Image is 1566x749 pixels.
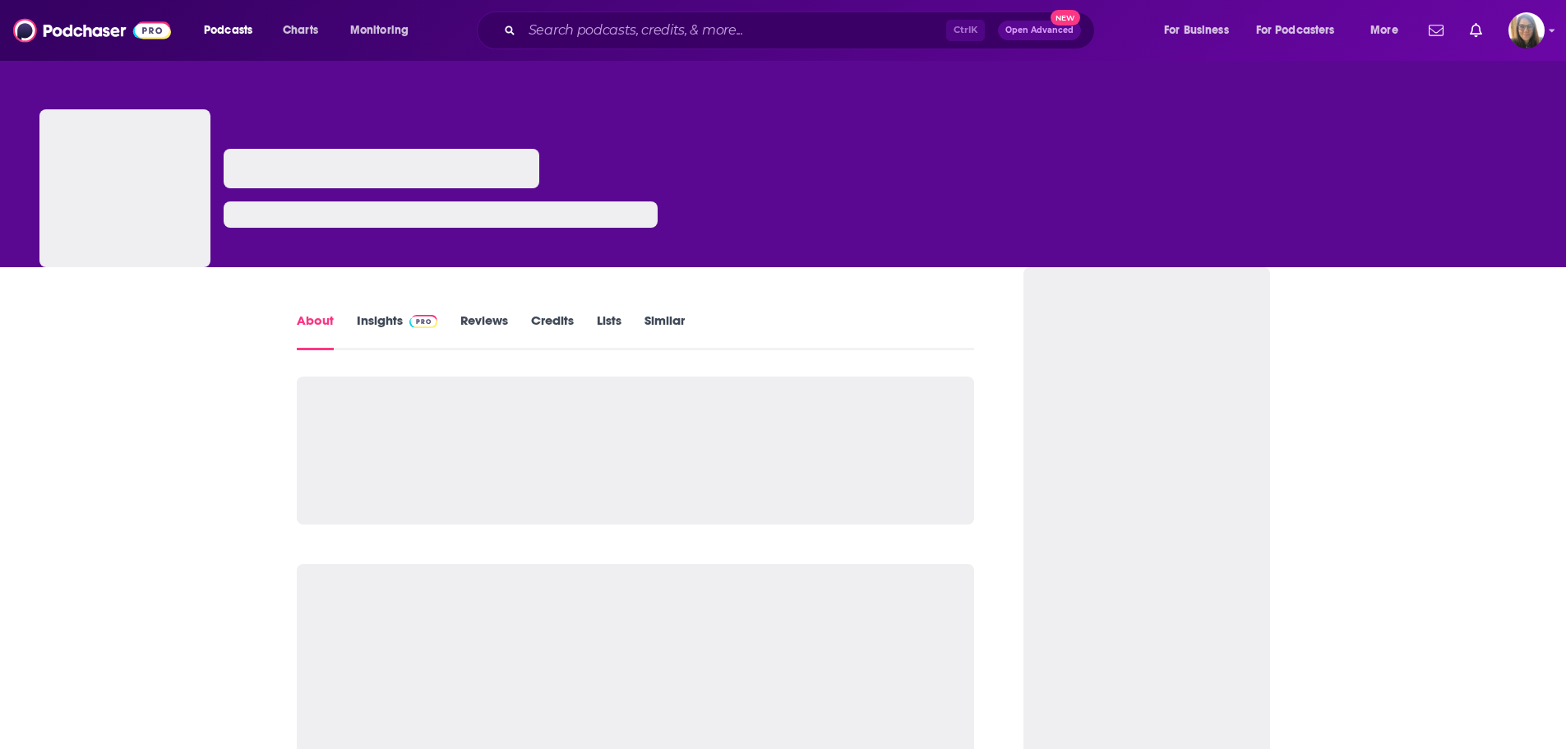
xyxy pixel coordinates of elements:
img: Podchaser - Follow, Share and Rate Podcasts [13,15,171,46]
span: Open Advanced [1005,26,1074,35]
a: Lists [597,312,621,350]
div: Search podcasts, credits, & more... [492,12,1111,49]
a: Show notifications dropdown [1422,16,1450,44]
img: Podchaser Pro [409,315,438,328]
span: Charts [283,19,318,42]
button: Open AdvancedNew [998,21,1081,40]
a: InsightsPodchaser Pro [357,312,438,350]
button: open menu [1245,17,1359,44]
button: open menu [339,17,430,44]
a: Similar [644,312,685,350]
span: Monitoring [350,19,409,42]
img: User Profile [1508,12,1545,49]
span: Logged in as akolesnik [1508,12,1545,49]
a: Credits [531,312,574,350]
button: open menu [1153,17,1250,44]
span: More [1370,19,1398,42]
span: For Podcasters [1256,19,1335,42]
a: About [297,312,334,350]
a: Charts [272,17,328,44]
input: Search podcasts, credits, & more... [522,17,946,44]
button: open menu [192,17,274,44]
button: open menu [1359,17,1419,44]
button: Show profile menu [1508,12,1545,49]
span: Ctrl K [946,20,985,41]
a: Reviews [460,312,508,350]
span: For Business [1164,19,1229,42]
a: Show notifications dropdown [1463,16,1489,44]
span: Podcasts [204,19,252,42]
span: New [1051,10,1080,25]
